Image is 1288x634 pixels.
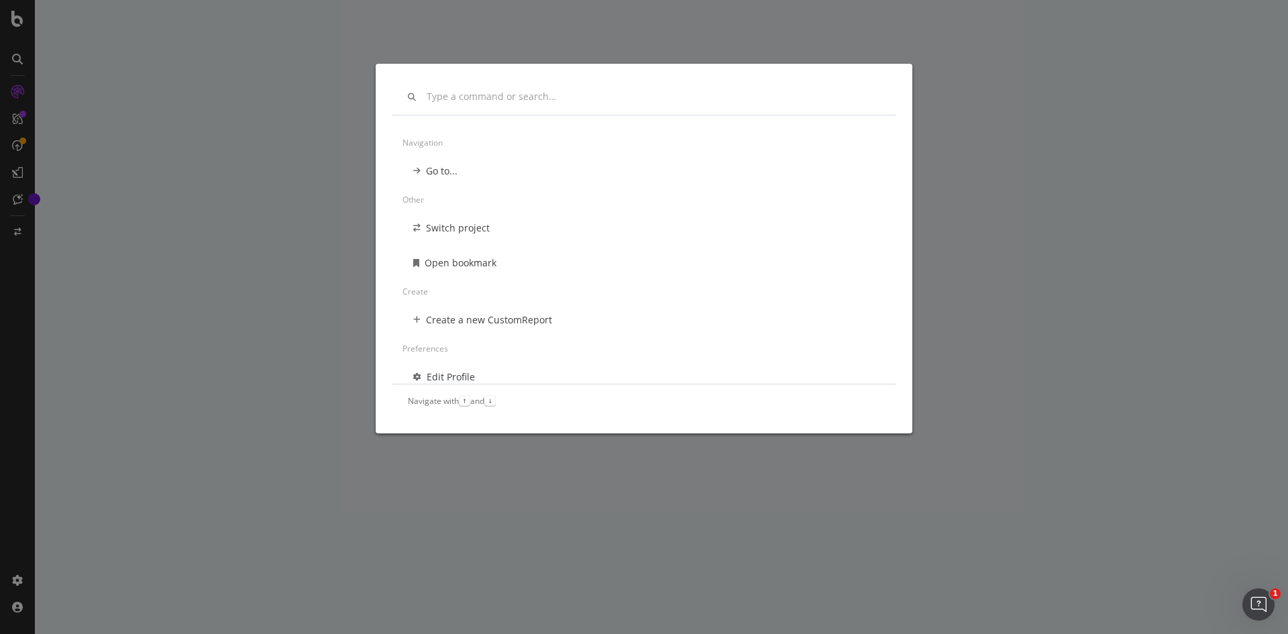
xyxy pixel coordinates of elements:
[459,395,470,406] kbd: ↑
[484,395,496,406] kbd: ↓
[408,395,496,407] div: Navigate with and
[427,91,880,103] input: Type a command or search…
[426,313,552,327] div: Create a new CustomReport
[402,131,885,154] div: Navigation
[1270,588,1281,599] span: 1
[376,64,912,433] div: modal
[402,337,885,360] div: Preferences
[426,164,458,178] div: Go to...
[425,256,496,270] div: Open bookmark
[1242,588,1275,621] iframe: Intercom live chat
[402,189,885,211] div: Other
[427,370,475,384] div: Edit Profile
[402,280,885,303] div: Create
[426,221,490,235] div: Switch project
